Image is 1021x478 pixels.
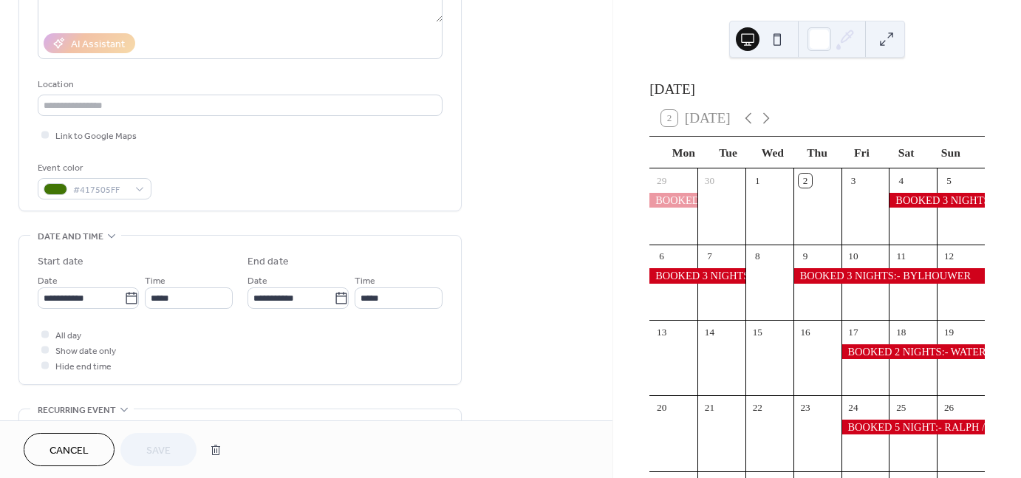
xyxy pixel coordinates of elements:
[847,325,860,338] div: 17
[841,344,985,359] div: BOOKED 2 NIGHTS:- WATERS.
[889,193,985,208] div: BOOKED 3 NIGHTS:- Nason
[942,325,955,338] div: 19
[655,250,668,263] div: 6
[839,137,884,168] div: Fri
[655,401,668,414] div: 20
[655,174,668,187] div: 29
[799,250,812,263] div: 9
[942,250,955,263] div: 12
[751,325,764,338] div: 15
[55,129,137,144] span: Link to Google Maps
[706,137,750,168] div: Tue
[793,268,985,283] div: BOOKED 3 NIGHTS:- BYLHOUWER
[799,401,812,414] div: 23
[247,254,289,270] div: End date
[895,401,908,414] div: 25
[841,420,985,434] div: BOOKED 5 NIGHT:- RALPH / FOOTY
[38,77,440,92] div: Location
[55,328,81,344] span: All day
[38,229,103,245] span: Date and time
[703,250,716,263] div: 7
[929,137,973,168] div: Sun
[751,174,764,187] div: 1
[884,137,928,168] div: Sat
[847,250,860,263] div: 10
[38,160,148,176] div: Event color
[38,403,116,418] span: Recurring event
[38,254,83,270] div: Start date
[355,273,375,289] span: Time
[703,174,716,187] div: 30
[847,401,860,414] div: 24
[55,359,112,375] span: Hide end time
[895,250,908,263] div: 11
[38,273,58,289] span: Date
[55,344,116,359] span: Show date only
[649,268,745,283] div: BOOKED 3 NIGHTS:- Nason
[649,79,985,100] div: [DATE]
[649,193,697,208] div: BOOKED 2 NIGHTS:- Dellafortuna (Early in)
[751,250,764,263] div: 8
[942,401,955,414] div: 26
[703,401,716,414] div: 21
[24,433,115,466] button: Cancel
[655,325,668,338] div: 13
[73,182,128,198] span: #417505FF
[751,401,764,414] div: 22
[942,174,955,187] div: 5
[795,137,839,168] div: Thu
[895,174,908,187] div: 4
[799,325,812,338] div: 16
[703,325,716,338] div: 14
[895,325,908,338] div: 18
[661,137,706,168] div: Mon
[49,443,89,459] span: Cancel
[799,174,812,187] div: 2
[247,273,267,289] span: Date
[751,137,795,168] div: Wed
[145,273,165,289] span: Time
[847,174,860,187] div: 3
